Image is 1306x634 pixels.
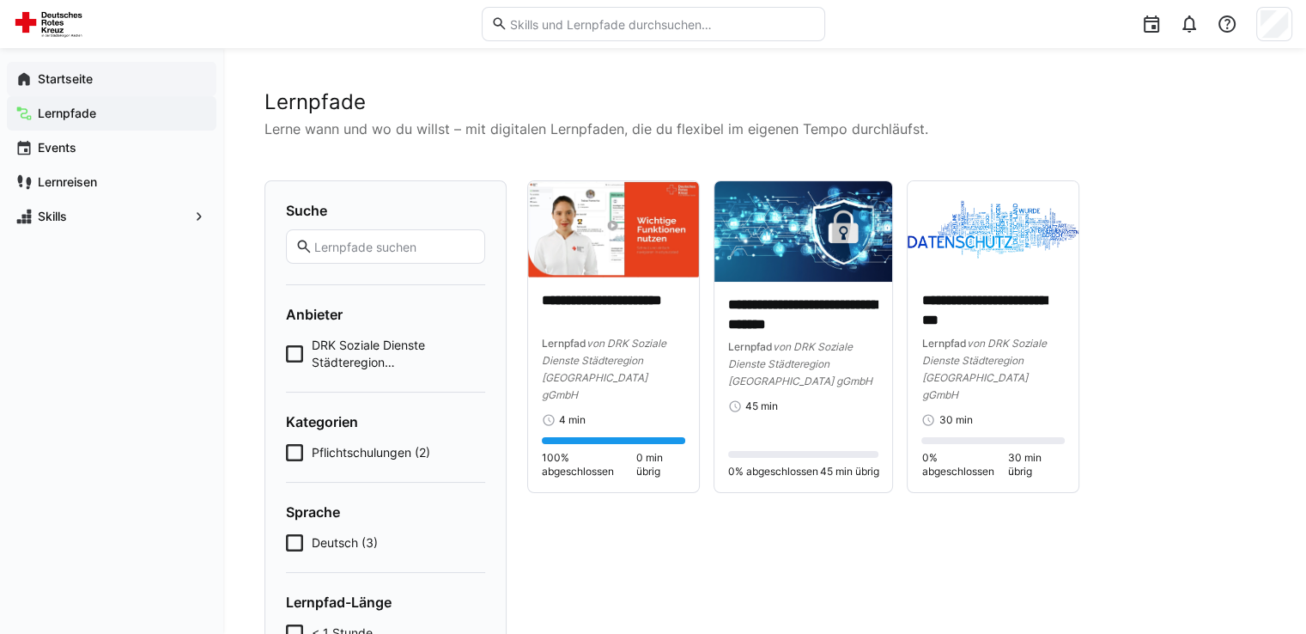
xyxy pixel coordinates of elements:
[908,181,1078,277] img: image
[312,534,378,552] span: Deutsch (3)
[714,181,892,282] img: image
[559,413,586,427] span: 4 min
[728,340,773,353] span: Lernpfad
[921,337,1046,401] span: von DRK Soziale Dienste Städteregion [GEOGRAPHIC_DATA] gGmbH
[286,503,485,521] h4: Sprache
[312,337,485,371] span: DRK Soziale Dienste Städteregion [GEOGRAPHIC_DATA] gGmbH (3)
[286,594,485,611] h4: Lernpfad-Länge
[921,337,966,350] span: Lernpfad
[264,89,1265,115] h2: Lernpfade
[1008,451,1066,479] span: 30 min übrig
[728,340,872,387] span: von DRK Soziale Dienste Städteregion [GEOGRAPHIC_DATA] gGmbH
[745,399,778,413] span: 45 min
[507,16,815,32] input: Skills und Lernpfade durchsuchen…
[542,337,666,401] span: von DRK Soziale Dienste Städteregion [GEOGRAPHIC_DATA] gGmbH
[542,451,636,479] span: 100% abgeschlossen
[313,239,476,254] input: Lernpfade suchen
[264,119,1265,139] p: Lerne wann und wo du willst – mit digitalen Lernpfaden, die du flexibel im eigenen Tempo durchläu...
[921,451,1007,479] span: 0% abgeschlossen
[528,181,699,277] img: image
[636,451,685,479] span: 0 min übrig
[938,413,972,427] span: 30 min
[819,465,878,479] span: 45 min übrig
[312,444,430,461] span: Pflichtschulungen (2)
[286,202,485,219] h4: Suche
[286,306,485,323] h4: Anbieter
[286,413,485,430] h4: Kategorien
[728,465,818,479] span: 0% abgeschlossen
[542,337,586,350] span: Lernpfad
